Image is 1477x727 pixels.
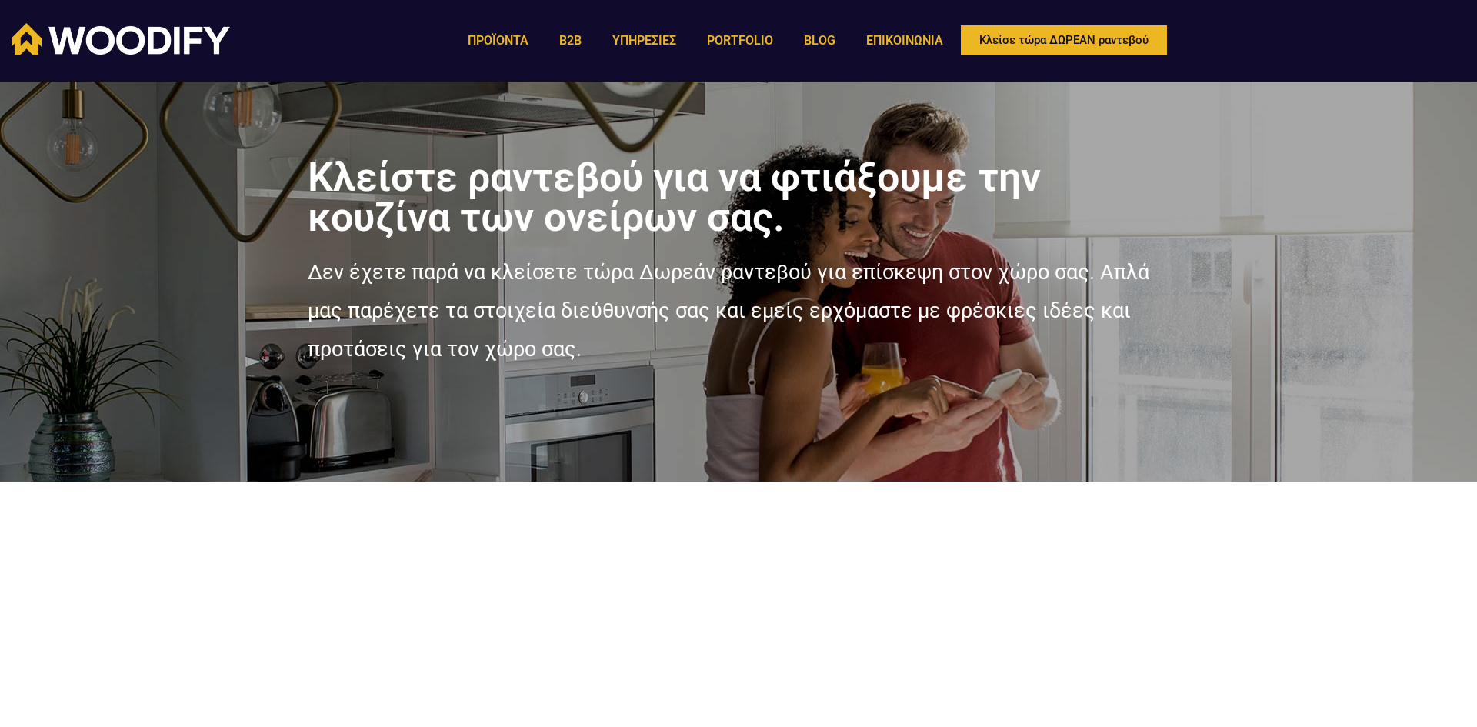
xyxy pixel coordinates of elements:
[308,253,1169,369] p: Δεν έχετε παρά να κλείσετε τώρα Δωρεάν ραντεβού για επίσκεψη στον χώρο σας. Απλά μας παρέχετε τα ...
[692,23,789,58] a: PORTFOLIO
[12,23,230,55] img: Woodify
[979,35,1149,46] span: Κλείσε τώρα ΔΩΡΕΑΝ ραντεβού
[452,23,959,58] nav: Menu
[452,23,544,58] a: ΠΡΟΪΟΝΤΑ
[789,23,851,58] a: BLOG
[308,158,1169,238] h1: Κλείστε ραντεβού για να φτιάξουμε την κουζίνα των ονείρων σας.
[544,23,597,58] a: B2B
[851,23,959,58] a: ΕΠΙΚΟΙΝΩΝΙΑ
[959,23,1169,58] a: Κλείσε τώρα ΔΩΡΕΑΝ ραντεβού
[597,23,692,58] a: ΥΠΗΡΕΣΙΕΣ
